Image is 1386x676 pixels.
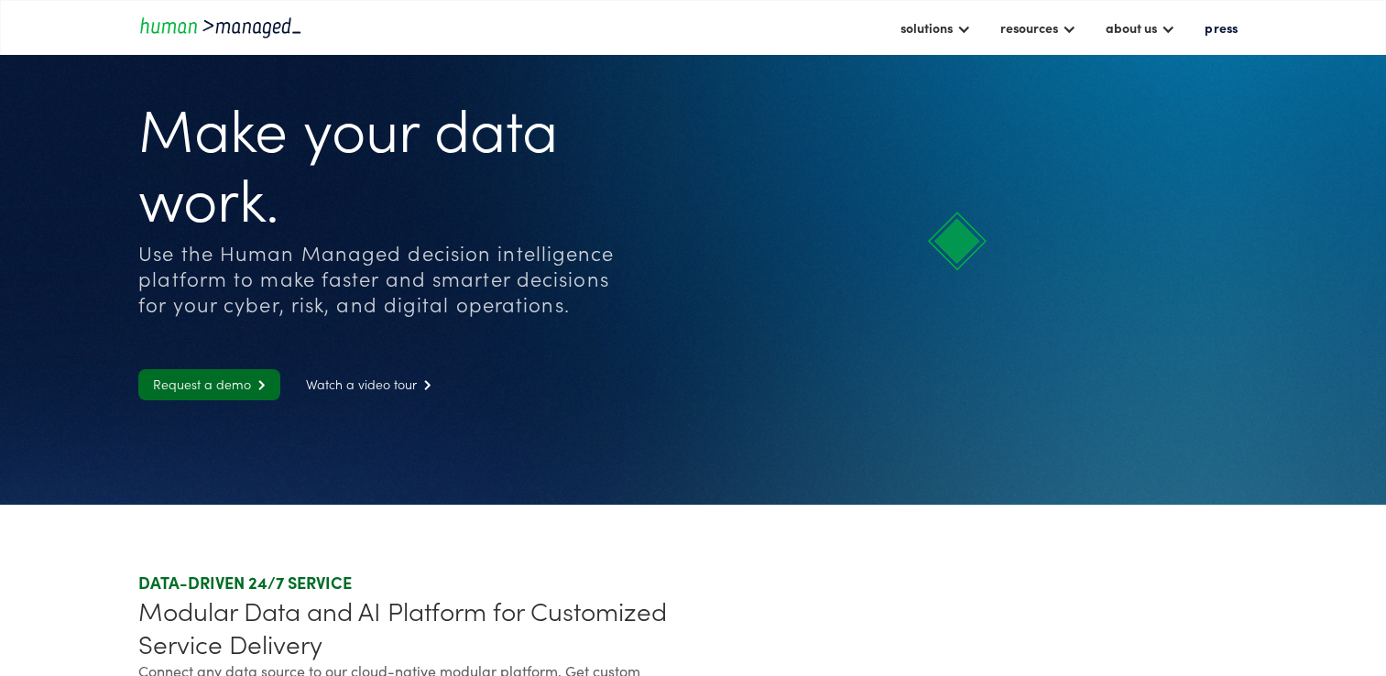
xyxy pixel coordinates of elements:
[1097,12,1184,43] div: about us
[138,92,617,231] h1: Make your data work.
[1106,16,1157,38] div: about us
[251,379,266,391] span: 
[138,240,617,317] div: Use the Human Managed decision intelligence platform to make faster and smarter decisions for you...
[138,15,303,39] a: home
[1195,12,1247,43] a: press
[1000,16,1058,38] div: resources
[138,369,280,400] a: Request a demo
[138,572,685,594] div: DATA-DRIVEN 24/7 SERVICE
[417,379,431,391] span: 
[900,16,953,38] div: solutions
[991,12,1086,43] div: resources
[291,369,446,400] a: Watch a video tour
[891,12,980,43] div: solutions
[138,594,685,660] div: Modular Data and AI Platform for Customized Service Delivery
